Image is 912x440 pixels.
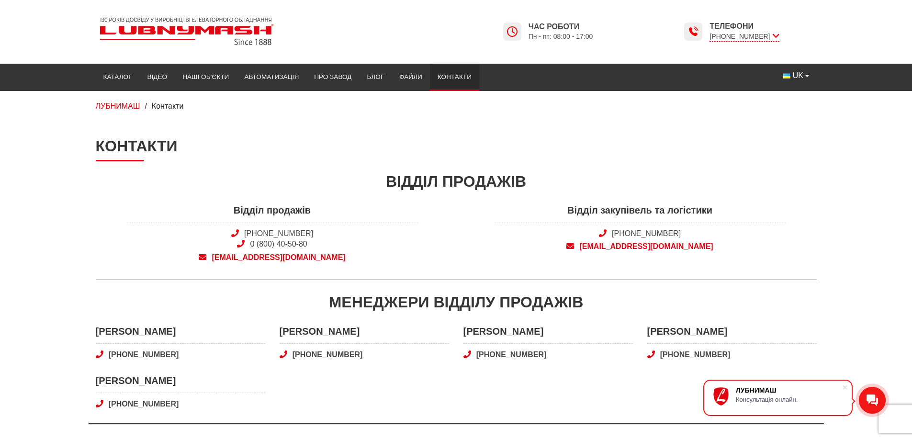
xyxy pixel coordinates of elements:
a: Контакти [430,67,479,88]
img: Lubnymash time icon [687,26,699,37]
span: [PERSON_NAME] [96,325,265,344]
div: Відділ продажів [96,171,817,192]
h1: Контакти [96,137,817,161]
span: Час роботи [529,22,593,32]
img: Українська [783,73,790,79]
span: Відділ закупівель та логістики [495,203,786,223]
a: ЛУБНИМАШ [96,102,140,110]
a: [EMAIL_ADDRESS][DOMAIN_NAME] [495,241,786,252]
a: [EMAIL_ADDRESS][DOMAIN_NAME] [127,252,418,263]
a: [PHONE_NUMBER] [463,350,633,360]
img: Lubnymash [96,13,278,49]
span: [PERSON_NAME] [96,374,265,393]
a: Автоматизація [236,67,306,88]
span: / [145,102,146,110]
span: Телефони [709,21,779,32]
a: Блог [359,67,392,88]
span: [PERSON_NAME] [280,325,449,344]
img: Lubnymash time icon [507,26,518,37]
a: Про завод [306,67,359,88]
a: Файли [392,67,430,88]
div: Консультація онлайн. [736,396,842,403]
span: Відділ продажів [127,203,418,223]
span: [PHONE_NUMBER] [709,32,779,42]
div: Менеджери відділу продажів [96,292,817,313]
a: [PHONE_NUMBER] [96,350,265,360]
a: Наші об’єкти [175,67,236,88]
a: [PHONE_NUMBER] [647,350,817,360]
a: Каталог [96,67,140,88]
span: Контакти [152,102,184,110]
div: ЛУБНИМАШ [736,386,842,394]
button: UK [775,67,816,85]
a: 0 (800) 40-50-80 [250,240,307,248]
a: Відео [140,67,175,88]
a: [PHONE_NUMBER] [280,350,449,360]
a: [PHONE_NUMBER] [612,229,681,237]
span: UK [793,70,803,81]
span: [PERSON_NAME] [463,325,633,344]
span: [PERSON_NAME] [647,325,817,344]
span: Пн - пт: 08:00 - 17:00 [529,32,593,41]
a: [PHONE_NUMBER] [96,399,265,409]
a: [PHONE_NUMBER] [244,229,313,237]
